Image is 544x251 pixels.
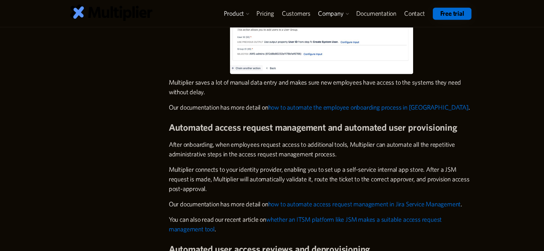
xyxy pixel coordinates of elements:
[169,164,474,193] p: Multiplier connects to your identity provider, enabling you to set up a self-service internal app...
[278,7,314,20] a: Customers
[169,77,474,97] p: Multiplier saves a lot of manual data entry and makes sure new employees have access to the syste...
[400,7,429,20] a: Contact
[169,121,474,134] h3: Automated access request management and automated user provisioning
[224,9,244,18] div: Product
[169,139,474,159] p: After onboarding, when employees request access to additional tools, Multiplier can automate all ...
[268,200,461,207] a: how to automate access request management in Jira Service Management
[169,214,474,234] p: You can also read our recent article on .
[230,7,413,74] img: image-20250220-152109.png
[169,102,474,112] p: Our documentation has more detail on .
[268,104,469,111] a: how to automate the employee onboarding process in [GEOGRAPHIC_DATA]
[169,199,474,209] p: Our documentation has more detail on .
[220,7,253,20] div: Product
[318,9,344,18] div: Company
[314,7,352,20] div: Company
[169,215,442,232] a: whether an ITSM platform like JSM makes a suitable access request management tool
[433,7,471,20] a: Free trial
[253,7,278,20] a: Pricing
[352,7,400,20] a: Documentation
